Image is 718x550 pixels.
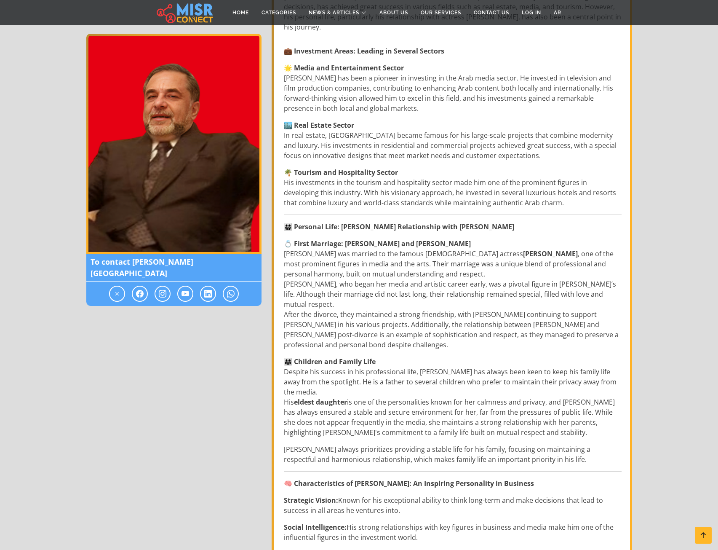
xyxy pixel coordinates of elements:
[515,5,547,21] a: Log in
[284,239,471,248] strong: 💍 First Marriage: [PERSON_NAME] and [PERSON_NAME]
[255,5,302,21] a: Categories
[373,5,414,21] a: About Us
[309,9,359,16] span: News & Articles
[284,495,622,515] p: Known for his exceptional ability to think long-term and make decisions that lead to success in a...
[284,496,338,505] strong: Strategic Vision:
[302,5,373,21] a: News & Articles
[284,479,534,488] strong: 🧠 Characteristics of [PERSON_NAME]: An Inspiring Personality in Business
[284,121,354,130] strong: 🏙️ Real Estate Sector
[157,2,213,23] img: main.misr_connect
[284,168,398,177] strong: 🌴 Tourism and Hospitality Sector
[284,444,622,464] p: [PERSON_NAME] always prioritizes providing a stable life for his family, focusing on maintaining ...
[414,5,467,21] a: Our Services
[284,63,622,113] p: [PERSON_NAME] has been a pioneer in investing in the Arab media sector. He invested in television...
[284,239,622,350] p: [PERSON_NAME] was married to the famous [DEMOGRAPHIC_DATA] actress , one of the most prominent fi...
[284,167,622,208] p: His investments in the tourism and hospitality sector made him one of the prominent figures in de...
[86,34,262,254] img: Alaa Al-Khawaja
[284,46,444,56] strong: 💼 Investment Areas: Leading in Several Sectors
[294,397,347,407] strong: eldest daughter
[284,523,347,532] strong: Social Intelligence:
[284,357,376,366] strong: 👨‍👩‍👧 Children and Family Life
[226,5,255,21] a: Home
[284,522,622,542] p: His strong relationships with key figures in business and media make him one of the influential f...
[547,5,568,21] a: AR
[523,249,578,258] strong: [PERSON_NAME]
[284,63,404,72] strong: 🌟 Media and Entertainment Sector
[284,357,622,437] p: Despite his success in his professional life, [PERSON_NAME] has always been keen to keep his fami...
[86,254,262,282] span: To contact [PERSON_NAME][GEOGRAPHIC_DATA]
[467,5,515,21] a: Contact Us
[284,120,622,161] p: In real estate, [GEOGRAPHIC_DATA] became famous for his large-scale projects that combine moderni...
[284,222,514,231] strong: 👨‍👩‍👧‍👦 Personal Life: [PERSON_NAME] Relationship with [PERSON_NAME]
